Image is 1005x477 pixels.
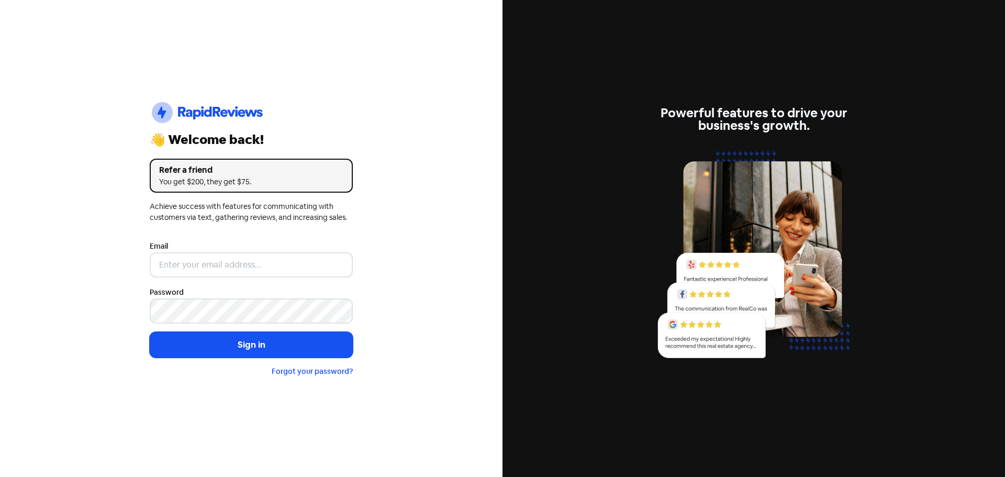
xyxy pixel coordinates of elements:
[150,201,353,223] div: Achieve success with features for communicating with customers via text, gathering reviews, and i...
[159,164,343,176] div: Refer a friend
[159,176,343,187] div: You get $200, they get $75.
[150,252,353,278] input: Enter your email address...
[652,145,855,370] img: reviews
[150,287,184,298] label: Password
[150,241,168,252] label: Email
[652,107,855,132] div: Powerful features to drive your business's growth.
[150,332,353,358] button: Sign in
[150,134,353,146] div: 👋 Welcome back!
[272,367,353,376] a: Forgot your password?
